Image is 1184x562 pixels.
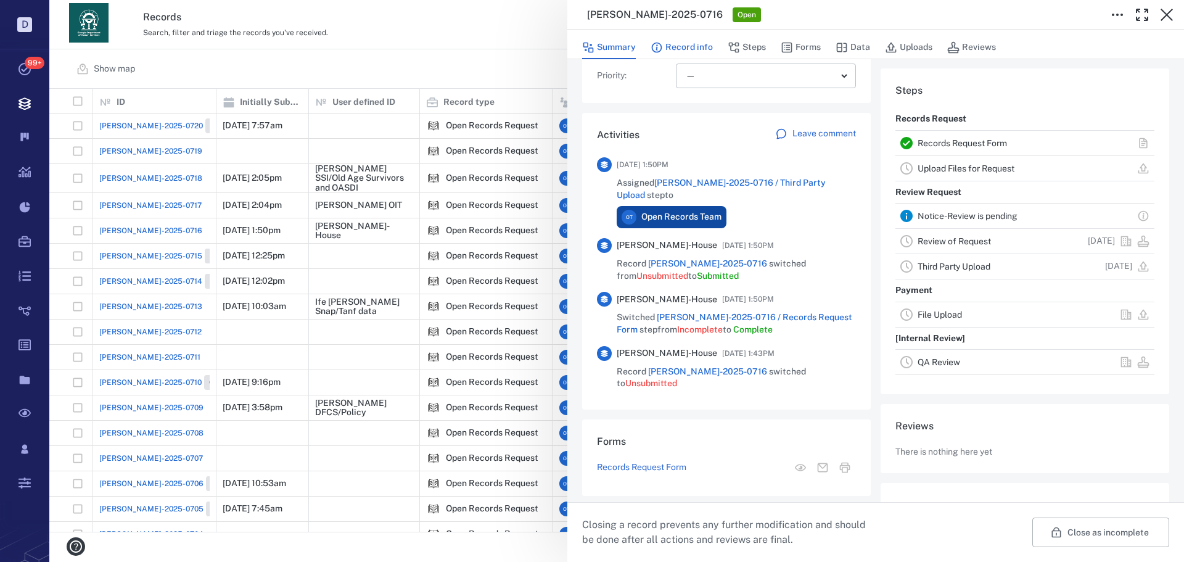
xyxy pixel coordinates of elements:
[722,238,774,253] span: [DATE] 1:50PM
[885,36,932,59] button: Uploads
[1154,2,1179,27] button: Close
[881,404,1169,483] div: ReviewsThere is nothing here yet
[947,36,996,59] button: Reviews
[582,419,871,506] div: FormsRecords Request FormView form in the stepMail formPrint form
[582,518,876,547] p: Closing a record prevents any further modification and should be done after all actions and revie...
[617,258,856,282] span: Record switched from to
[617,347,717,360] span: [PERSON_NAME]-House
[648,258,767,268] a: [PERSON_NAME]-2025-0716
[918,211,1017,221] a: Notice-Review is pending
[895,83,1154,98] h6: Steps
[895,419,1154,434] h6: Reviews
[895,328,965,350] p: [Internal Review]
[918,262,990,271] a: Third Party Upload
[918,163,1014,173] a: Upload Files for Request
[881,68,1169,404] div: StepsRecords RequestRecords Request FormUpload Files for RequestReview RequestNotice-Review is pe...
[722,346,775,361] span: [DATE] 1:43PM
[648,366,767,376] a: [PERSON_NAME]-2025-0716
[651,36,713,59] button: Record info
[918,138,1007,148] a: Records Request Form
[895,502,934,516] h6: Uploads
[792,128,856,140] p: Leave comment
[1105,260,1132,273] p: [DATE]
[582,36,636,59] button: Summary
[597,434,856,449] h6: Forms
[28,9,53,20] span: Help
[728,36,766,59] button: Steps
[587,7,723,22] h3: [PERSON_NAME]-2025-0716
[895,375,962,397] p: Record Delivery
[677,324,723,334] span: Incomplete
[895,108,966,130] p: Records Request
[789,457,812,479] button: View form in the step
[697,271,739,281] span: Submitted
[1130,2,1154,27] button: Toggle Fullscreen
[836,36,870,59] button: Data
[582,113,871,419] div: ActivitiesLeave comment[DATE] 1:50PMAssigned[PERSON_NAME]-2025-0716 / Third Party Upload steptoOT...
[617,239,717,252] span: [PERSON_NAME]-House
[781,36,821,59] button: Forms
[895,446,992,458] p: There is nothing here yet
[895,181,961,204] p: Review Request
[686,69,836,83] div: —
[918,236,991,246] a: Review of Request
[597,70,671,82] p: Priority :
[733,324,773,334] span: Complete
[918,310,962,320] a: File Upload
[597,461,686,474] a: Records Request Form
[735,10,758,20] span: Open
[617,177,856,201] span: Assigned step to
[918,357,960,367] a: QA Review
[625,378,677,388] span: Unsubmitted
[895,279,932,302] p: Payment
[641,211,721,223] span: Open Records Team
[622,210,636,225] div: O T
[812,457,834,479] button: Mail form
[17,17,32,32] p: D
[617,312,856,336] span: Switched step from to
[617,366,856,390] span: Record switched to
[1032,518,1169,547] button: Close as incomplete
[722,292,774,307] span: [DATE] 1:50PM
[25,57,44,69] span: 99+
[636,271,688,281] span: Unsubmitted
[1105,2,1130,27] button: Toggle to Edit Boxes
[617,312,852,334] a: [PERSON_NAME]-2025-0716 / Records Request Form
[597,128,639,143] h6: Activities
[775,128,856,143] a: Leave comment
[834,457,856,479] button: Print form
[617,157,668,172] span: [DATE] 1:50PM
[617,294,717,306] span: [PERSON_NAME]-House
[1088,235,1115,247] p: [DATE]
[617,178,826,200] a: [PERSON_NAME]-2025-0716 / Third Party Upload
